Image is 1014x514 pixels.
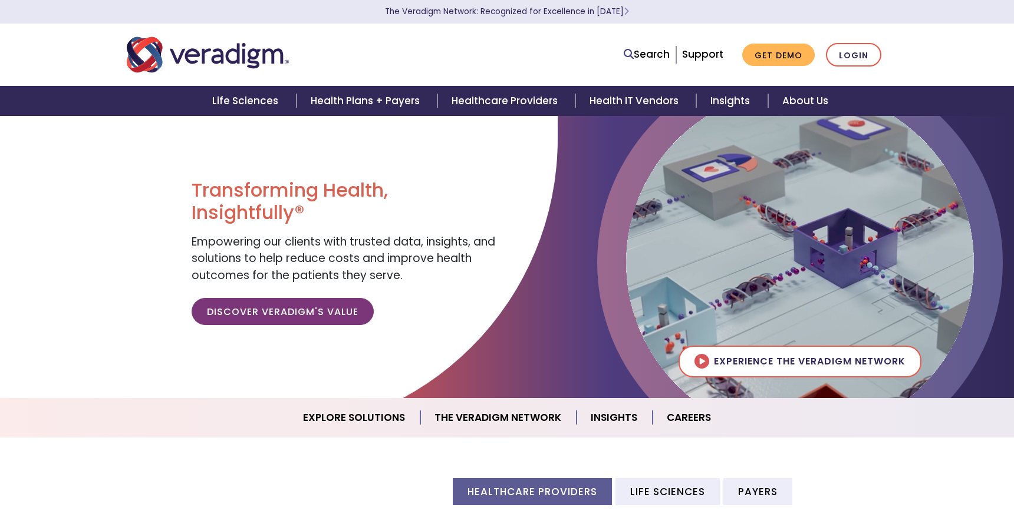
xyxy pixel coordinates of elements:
[682,47,723,61] a: Support
[696,86,768,116] a: Insights
[768,86,842,116] a: About Us
[192,179,498,224] h1: Transforming Health, Insightfully®
[575,86,696,116] a: Health IT Vendors
[297,86,437,116] a: Health Plans + Payers
[826,43,881,67] a: Login
[192,234,495,283] span: Empowering our clients with trusted data, insights, and solutions to help reduce costs and improv...
[289,403,420,433] a: Explore Solutions
[624,6,629,17] span: Learn More
[577,403,653,433] a: Insights
[723,478,792,505] li: Payers
[198,86,296,116] a: Life Sciences
[127,35,289,74] img: Veradigm logo
[615,478,720,505] li: Life Sciences
[624,47,670,62] a: Search
[420,403,577,433] a: The Veradigm Network
[437,86,575,116] a: Healthcare Providers
[653,403,725,433] a: Careers
[192,298,374,325] a: Discover Veradigm's Value
[453,478,612,505] li: Healthcare Providers
[742,44,815,67] a: Get Demo
[385,6,629,17] a: The Veradigm Network: Recognized for Excellence in [DATE]Learn More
